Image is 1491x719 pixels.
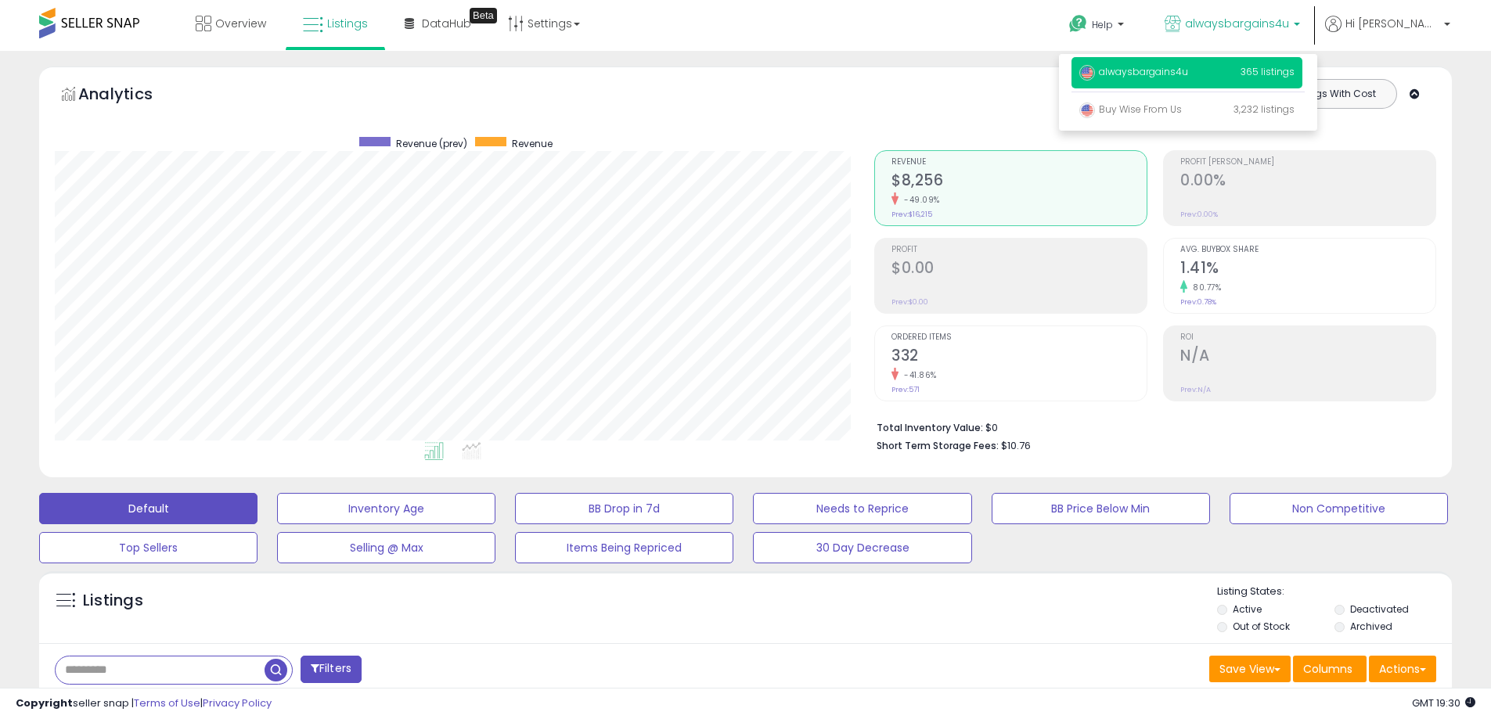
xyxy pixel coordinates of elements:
img: usa.png [1079,65,1095,81]
button: BB Drop in 7d [515,493,733,524]
button: Save View [1209,656,1291,682]
small: -41.86% [899,369,937,381]
span: 365 listings [1241,65,1295,78]
span: alwaysbargains4u [1079,65,1188,78]
p: Listing States: [1217,584,1452,599]
span: $10.76 [1001,438,1031,453]
h2: $8,256 [891,171,1147,192]
small: 80.77% [1187,282,1221,293]
small: -49.09% [899,194,940,206]
button: Filters [301,656,362,683]
button: Listings With Cost [1275,84,1392,104]
h5: Analytics [78,83,183,109]
span: Revenue (prev) [396,137,467,150]
b: Total Inventory Value: [877,421,983,434]
span: Avg. Buybox Share [1180,246,1435,254]
span: Profit [891,246,1147,254]
small: Prev: $16,215 [891,210,932,219]
span: Buy Wise From Us [1079,102,1182,116]
h5: Listings [83,590,143,612]
li: $0 [877,417,1424,436]
a: Help [1057,2,1140,51]
button: Inventory Age [277,493,495,524]
button: Top Sellers [39,532,258,563]
span: Listings [327,16,368,31]
label: Out of Stock [1233,620,1290,633]
label: Active [1233,602,1262,616]
img: usa.png [1079,102,1095,118]
span: alwaysbargains4u [1185,16,1289,31]
span: DataHub [422,16,471,31]
span: ROI [1180,333,1435,342]
h2: N/A [1180,347,1435,368]
label: Deactivated [1350,602,1409,616]
small: Prev: $0.00 [891,297,928,307]
span: Overview [215,16,266,31]
small: Prev: 571 [891,385,920,394]
i: Get Help [1068,14,1088,34]
small: Prev: 0.78% [1180,297,1216,307]
span: Ordered Items [891,333,1147,342]
button: Columns [1293,656,1367,682]
button: 30 Day Decrease [753,532,971,563]
a: Hi [PERSON_NAME] [1325,16,1450,51]
span: Revenue [512,137,553,150]
button: Needs to Reprice [753,493,971,524]
span: Hi [PERSON_NAME] [1345,16,1439,31]
h2: 332 [891,347,1147,368]
button: Actions [1369,656,1436,682]
span: 3,232 listings [1233,102,1295,116]
a: Privacy Policy [203,696,272,710]
span: 2025-09-9 19:30 GMT [1412,696,1475,710]
button: Selling @ Max [277,532,495,563]
button: Default [39,493,258,524]
b: Short Term Storage Fees: [877,439,999,452]
h2: 1.41% [1180,259,1435,280]
small: Prev: N/A [1180,385,1211,394]
h2: $0.00 [891,259,1147,280]
strong: Copyright [16,696,73,710]
button: Items Being Repriced [515,532,733,563]
span: Help [1092,18,1113,31]
span: Columns [1303,661,1352,677]
span: Profit [PERSON_NAME] [1180,158,1435,167]
label: Archived [1350,620,1392,633]
small: Prev: 0.00% [1180,210,1218,219]
div: Tooltip anchor [470,8,497,23]
div: seller snap | | [16,696,272,711]
button: BB Price Below Min [992,493,1210,524]
h2: 0.00% [1180,171,1435,192]
button: Non Competitive [1230,493,1448,524]
a: Terms of Use [134,696,200,710]
span: Revenue [891,158,1147,167]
